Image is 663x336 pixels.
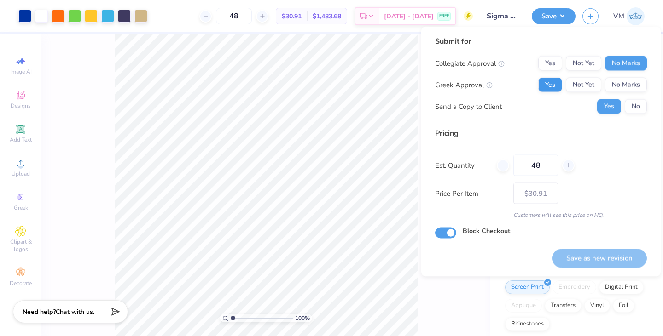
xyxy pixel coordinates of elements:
[599,280,644,294] div: Digital Print
[23,308,56,316] strong: Need help?
[12,170,30,177] span: Upload
[10,279,32,287] span: Decorate
[597,99,621,114] button: Yes
[435,36,647,47] div: Submit for
[14,204,28,211] span: Greek
[11,102,31,109] span: Designs
[10,136,32,143] span: Add Text
[505,280,550,294] div: Screen Print
[439,13,449,19] span: FREE
[566,56,601,71] button: Not Yet
[538,56,562,71] button: Yes
[505,317,550,331] div: Rhinestones
[605,56,647,71] button: No Marks
[538,78,562,92] button: Yes
[566,78,601,92] button: Not Yet
[552,280,596,294] div: Embroidery
[513,155,558,176] input: – –
[605,78,647,92] button: No Marks
[627,7,645,25] img: Viraj Middha
[216,8,252,24] input: – –
[532,8,576,24] button: Save
[56,308,94,316] span: Chat with us.
[435,58,505,68] div: Collegiate Approval
[625,99,647,114] button: No
[5,238,37,253] span: Clipart & logos
[435,80,493,90] div: Greek Approval
[505,299,542,313] div: Applique
[584,299,610,313] div: Vinyl
[613,11,624,22] span: VM
[545,299,582,313] div: Transfers
[313,11,341,21] span: $1,483.68
[435,101,502,112] div: Send a Copy to Client
[463,226,510,236] label: Block Checkout
[435,188,506,199] label: Price Per Item
[10,68,32,75] span: Image AI
[435,128,647,139] div: Pricing
[282,11,302,21] span: $30.91
[480,7,525,25] input: Untitled Design
[613,7,645,25] a: VM
[613,299,634,313] div: Foil
[435,160,490,171] label: Est. Quantity
[295,314,310,322] span: 100 %
[384,11,434,21] span: [DATE] - [DATE]
[435,211,647,219] div: Customers will see this price on HQ.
